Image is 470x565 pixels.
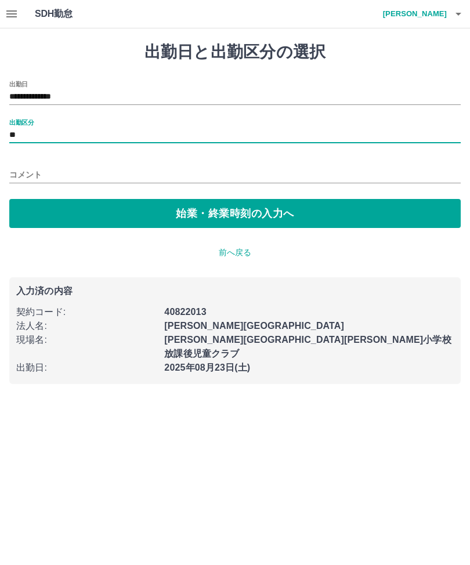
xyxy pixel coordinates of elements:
[16,305,157,319] p: 契約コード :
[164,363,250,372] b: 2025年08月23日(土)
[9,79,28,88] label: 出勤日
[16,361,157,375] p: 出勤日 :
[16,333,157,347] p: 現場名 :
[9,247,461,259] p: 前へ戻る
[16,287,454,296] p: 入力済の内容
[9,199,461,228] button: 始業・終業時刻の入力へ
[9,42,461,62] h1: 出勤日と出勤区分の選択
[164,321,344,331] b: [PERSON_NAME][GEOGRAPHIC_DATA]
[164,335,451,358] b: [PERSON_NAME][GEOGRAPHIC_DATA][PERSON_NAME]小学校放課後児童クラブ
[9,118,34,126] label: 出勤区分
[16,319,157,333] p: 法人名 :
[164,307,206,317] b: 40822013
